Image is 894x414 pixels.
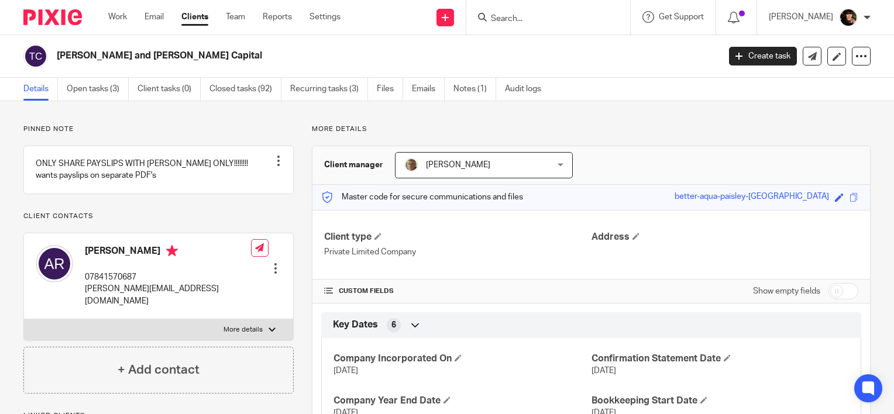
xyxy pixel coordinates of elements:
[324,246,591,258] p: Private Limited Company
[659,13,704,21] span: Get Support
[145,11,164,23] a: Email
[333,319,378,331] span: Key Dates
[137,78,201,101] a: Client tasks (0)
[108,11,127,23] a: Work
[592,395,849,407] h4: Bookkeeping Start Date
[404,158,418,172] img: profile%20pic%204.JPG
[490,14,595,25] input: Search
[333,353,591,365] h4: Company Incorporated On
[592,367,616,375] span: [DATE]
[57,50,580,62] h2: [PERSON_NAME] and [PERSON_NAME] Capital
[769,11,833,23] p: [PERSON_NAME]
[377,78,403,101] a: Files
[753,285,820,297] label: Show empty fields
[391,319,396,331] span: 6
[412,78,445,101] a: Emails
[324,159,383,171] h3: Client manager
[333,367,358,375] span: [DATE]
[226,11,245,23] a: Team
[675,191,829,204] div: better-aqua-paisley-[GEOGRAPHIC_DATA]
[263,11,292,23] a: Reports
[592,231,858,243] h4: Address
[223,325,263,334] p: More details
[839,8,858,27] img: 20210723_200136.jpg
[505,78,550,101] a: Audit logs
[23,125,294,134] p: Pinned note
[23,212,294,221] p: Client contacts
[290,78,368,101] a: Recurring tasks (3)
[36,245,73,282] img: svg%3E
[23,44,48,68] img: svg%3E
[23,9,82,25] img: Pixie
[324,231,591,243] h4: Client type
[729,47,797,65] a: Create task
[209,78,281,101] a: Closed tasks (92)
[181,11,208,23] a: Clients
[166,245,178,257] i: Primary
[67,78,129,101] a: Open tasks (3)
[85,283,251,307] p: [PERSON_NAME][EMAIL_ADDRESS][DOMAIN_NAME]
[321,191,523,203] p: Master code for secure communications and files
[118,361,200,379] h4: + Add contact
[333,395,591,407] h4: Company Year End Date
[324,287,591,296] h4: CUSTOM FIELDS
[453,78,496,101] a: Notes (1)
[312,125,871,134] p: More details
[85,271,251,283] p: 07841570687
[23,78,58,101] a: Details
[426,161,490,169] span: [PERSON_NAME]
[592,353,849,365] h4: Confirmation Statement Date
[310,11,341,23] a: Settings
[85,245,251,260] h4: [PERSON_NAME]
